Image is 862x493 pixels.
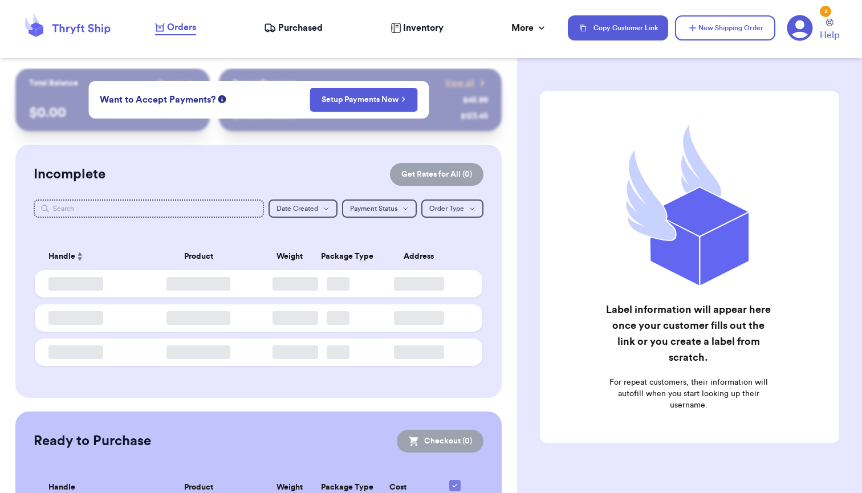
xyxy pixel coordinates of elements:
[29,104,196,122] p: $ 0.00
[155,21,196,35] a: Orders
[264,21,323,35] a: Purchased
[233,78,296,89] p: Recent Payments
[820,28,839,42] span: Help
[787,15,813,41] a: 3
[100,93,215,107] span: Want to Accept Payments?
[390,163,483,186] button: Get Rates for All (0)
[605,377,772,411] p: For repeat customers, their information will autofill when you start looking up their username.
[605,301,772,365] h2: Label information will appear here once your customer fills out the link or you create a label fr...
[421,199,483,218] button: Order Type
[568,15,668,40] button: Copy Customer Link
[48,251,75,263] span: Handle
[675,15,775,40] button: New Shipping Order
[277,205,318,212] span: Date Created
[445,78,488,89] a: View all
[463,95,488,106] div: $ 45.99
[167,21,196,34] span: Orders
[403,21,444,35] span: Inventory
[350,205,397,212] span: Payment Status
[362,243,482,270] th: Address
[34,199,264,218] input: Search
[314,243,362,270] th: Package Type
[278,21,323,35] span: Purchased
[461,111,488,122] div: $ 123.45
[29,78,78,89] p: Total Balance
[820,6,831,17] div: 3
[131,243,266,270] th: Product
[310,88,417,112] button: Setup Payments Now
[269,199,338,218] button: Date Created
[34,165,105,184] h2: Incomplete
[342,199,417,218] button: Payment Status
[445,78,474,89] span: View all
[266,243,314,270] th: Weight
[322,94,405,105] a: Setup Payments Now
[391,21,444,35] a: Inventory
[511,21,547,35] div: More
[158,78,196,89] a: Payout
[820,19,839,42] a: Help
[397,430,483,453] button: Checkout (0)
[158,78,182,89] span: Payout
[34,432,151,450] h2: Ready to Purchase
[429,205,464,212] span: Order Type
[75,250,84,263] button: Sort ascending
